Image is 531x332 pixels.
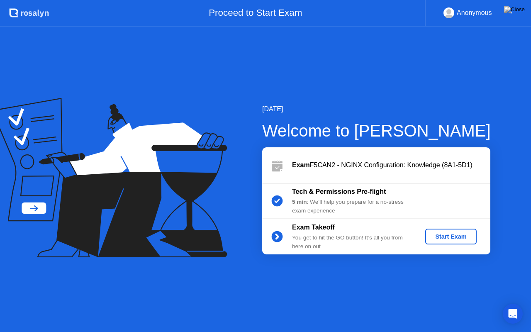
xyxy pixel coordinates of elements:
[262,104,491,114] div: [DATE]
[262,118,491,143] div: Welcome to [PERSON_NAME]
[457,7,492,18] div: Anonymous
[292,160,490,170] div: F5CAN2 - NGINX Configuration: Knowledge (8A1-5D1)
[504,6,525,13] img: Close
[292,188,386,195] b: Tech & Permissions Pre-flight
[503,304,523,324] div: Open Intercom Messenger
[292,234,412,251] div: You get to hit the GO button! It’s all you from here on out
[425,229,476,244] button: Start Exam
[429,233,473,240] div: Start Exam
[292,199,307,205] b: 5 min
[292,224,335,231] b: Exam Takeoff
[292,161,310,168] b: Exam
[292,198,412,215] div: : We’ll help you prepare for a no-stress exam experience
